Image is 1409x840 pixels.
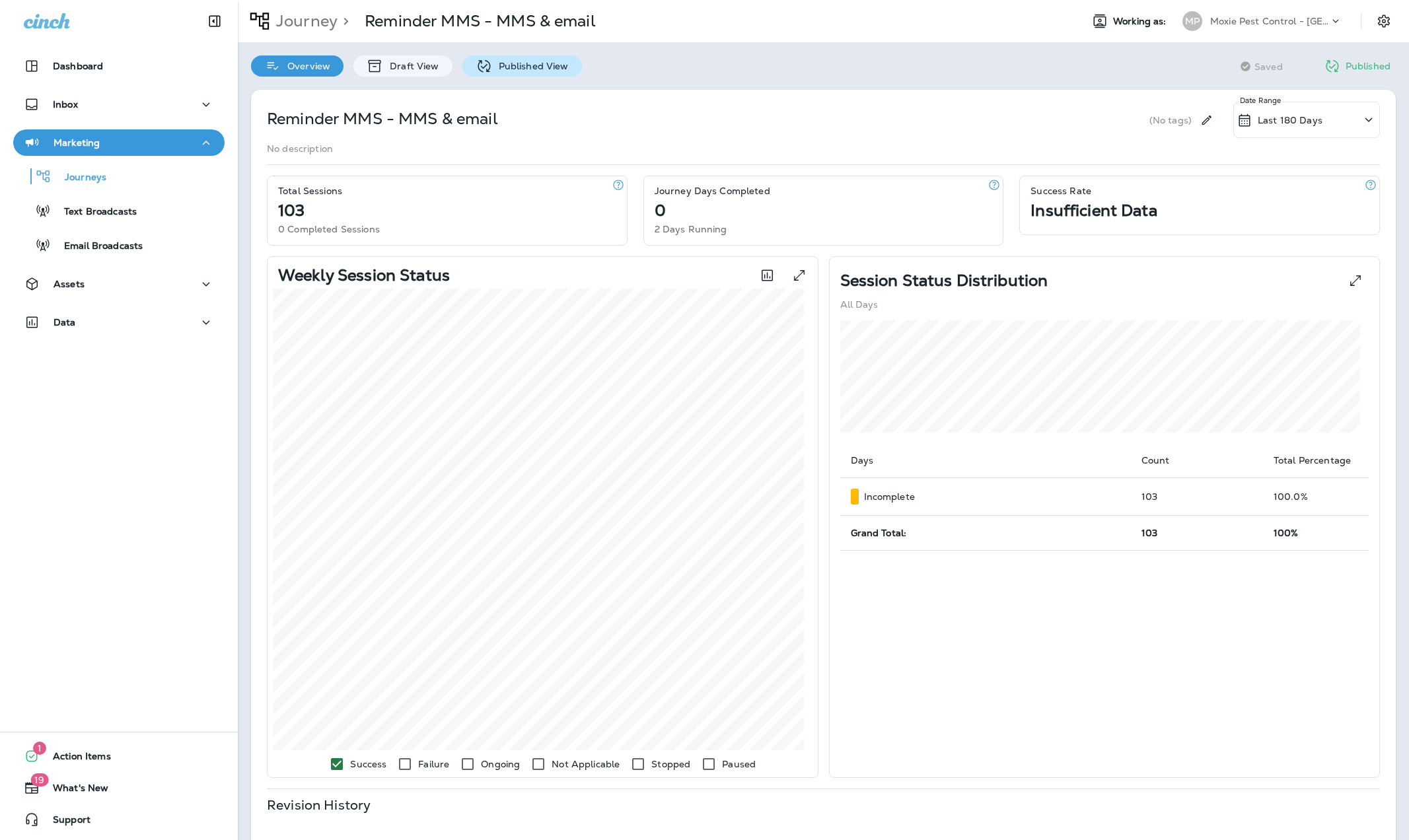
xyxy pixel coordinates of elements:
button: View graph expanded to full screen [786,262,813,289]
p: Dashboard [53,61,103,71]
button: Journeys [13,162,225,190]
p: Success [350,759,386,769]
button: Dashboard [13,53,225,79]
button: Text Broadcasts [13,197,225,225]
p: Journey Days Completed [655,186,770,196]
p: Session Status Distribution [840,275,1048,286]
p: Date Range [1240,95,1283,106]
p: Data [54,317,76,328]
button: Data [13,309,225,335]
p: Journeys [52,172,106,184]
span: Saved [1254,61,1283,72]
span: 1 [33,742,46,755]
button: Toggle between session count and session percentage [754,262,781,289]
span: Support [40,814,90,830]
div: MP [1182,11,1202,31]
span: Grand Total: [851,527,907,539]
span: What's New [40,783,108,798]
p: Moxie Pest Control - [GEOGRAPHIC_DATA] [GEOGRAPHIC_DATA] [1210,16,1329,26]
p: Inbox [53,99,78,110]
p: Success Rate [1030,186,1091,196]
p: Journey [271,11,338,31]
span: Action Items [40,751,111,767]
p: > [338,11,349,31]
p: Reminder MMS - MMS & email [365,11,596,31]
button: 1Action Items [13,743,225,769]
button: Inbox [13,91,225,118]
p: Incomplete [864,491,915,502]
p: Ongoing [481,759,520,769]
th: Total Percentage [1263,443,1369,478]
td: 103 [1131,478,1263,516]
span: Working as: [1113,16,1169,27]
span: 103 [1141,527,1157,539]
button: Marketing [13,129,225,156]
button: View Pie expanded to full screen [1342,267,1369,294]
button: 19What's New [13,775,225,801]
p: 0 Completed Sessions [278,224,380,234]
p: 0 [655,205,666,216]
p: All Days [840,299,879,310]
span: 100% [1274,527,1299,539]
p: Published View [492,61,569,71]
p: Text Broadcasts [51,206,137,219]
p: Draft View [383,61,439,71]
p: 2 Days Running [655,224,727,234]
p: Overview [281,61,330,71]
button: Collapse Sidebar [196,8,233,34]
p: Insufficient Data [1030,205,1157,216]
button: Assets [13,271,225,297]
p: Assets [54,279,85,289]
p: Total Sessions [278,186,342,196]
p: Stopped [651,759,690,769]
button: Email Broadcasts [13,231,225,259]
p: Marketing [54,137,100,148]
p: (No tags) [1149,115,1192,125]
p: Email Broadcasts [51,240,143,253]
p: Reminder MMS - MMS & email [267,108,498,129]
p: Paused [722,759,756,769]
th: Count [1131,443,1263,478]
td: 100.0 % [1263,478,1369,516]
button: Settings [1372,9,1396,33]
p: Published [1346,61,1391,71]
th: Days [840,443,1131,478]
p: Failure [418,759,449,769]
p: Not Applicable [552,759,620,769]
span: 19 [30,773,48,787]
p: Revision History [267,800,371,810]
p: Last 180 Days [1258,115,1322,125]
p: 103 [278,205,305,216]
p: Weekly Session Status [278,270,450,281]
p: No description [267,143,333,154]
div: Edit [1194,102,1219,138]
button: Support [13,806,225,833]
